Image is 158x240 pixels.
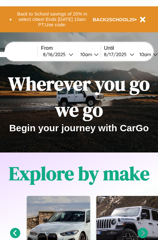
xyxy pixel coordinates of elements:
h1: Explore by make [9,160,149,186]
div: 10am [77,51,94,57]
label: From [41,45,100,51]
button: 8/16/2025 [41,51,75,58]
button: 10am [75,51,100,58]
div: 8 / 16 / 2025 [43,51,69,57]
button: Back to School savings of 20% in select cities! Ends [DATE] 10am PT.Use code: [12,10,93,29]
div: 8 / 17 / 2025 [104,51,130,57]
b: BACK2SCHOOL20 [93,17,135,22]
div: 10am [136,51,153,57]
